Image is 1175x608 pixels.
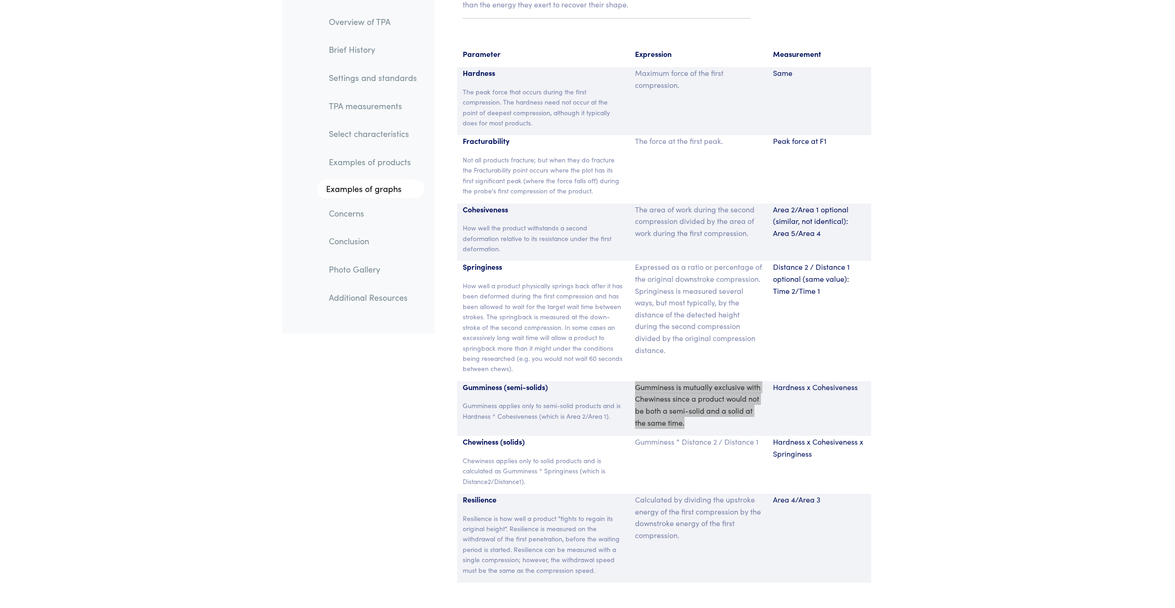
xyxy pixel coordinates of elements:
[773,261,866,297] p: Distance 2 / Distance 1 optional (same value): Time 2/Time 1
[773,135,866,147] p: Peak force at F1
[635,204,762,239] p: The area of work during the second compression divided by the area of work during the first compr...
[321,11,424,32] a: Overview of TPA
[463,261,624,273] p: Springiness
[463,400,624,421] p: Gumminess applies only to semi-solid products and is Hardness * Cohesiveness (which is Area 2/Are...
[463,223,624,254] p: How well the product withstands a second deformation relative to its resistance under the first d...
[321,39,424,61] a: Brief History
[773,48,866,60] p: Measurement
[635,381,762,428] p: Gumminess is mutually exclusive with Chewiness since a product would not be both a semi-solid and...
[463,280,624,374] p: How well a product physically springs back after it has been deformed during the first compressio...
[635,436,762,448] p: Gumminess * Distance 2 / Distance 1
[321,124,424,145] a: Select characteristics
[321,95,424,117] a: TPA measurements
[463,381,624,393] p: Gumminess (semi-solids)
[635,48,762,60] p: Expression
[463,494,624,506] p: Resilience
[463,155,624,196] p: Not all products fracture; but when they do fracture the Fracturability point occurs where the pl...
[635,135,762,147] p: The force at the first peak.
[773,67,866,79] p: Same
[463,67,624,79] p: Hardness
[463,436,624,448] p: Chewiness (solids)
[463,48,624,60] p: Parameter
[773,436,866,459] p: Hardness x Cohesiveness x Springiness
[635,261,762,356] p: Expressed as a ratio or percentage of the original downstroke compression. Springiness is measure...
[321,152,424,173] a: Examples of products
[773,381,866,393] p: Hardness x Cohesiveness
[773,494,866,506] p: Area 4/Area 3
[321,287,424,308] a: Additional Resources
[321,231,424,252] a: Conclusion
[463,135,624,147] p: Fracturability
[321,259,424,280] a: Photo Gallery
[773,204,866,239] p: Area 2/Area 1 optional (similar, not identical): Area 5/Area 4
[635,494,762,541] p: Calculated by dividing the upstroke energy of the first compression by the downstroke energy of t...
[317,180,424,198] a: Examples of graphs
[321,67,424,88] a: Settings and standards
[463,87,624,128] p: The peak force that occurs during the first compression. The hardness need not occur at the point...
[321,203,424,224] a: Concerns
[463,455,624,486] p: Chewiness applies only to solid products and is calculated as Gumminess * Springiness (which is D...
[463,204,624,216] p: Cohesiveness
[463,513,624,575] p: Resilience is how well a product "fights to regain its original height". Resilience is measured o...
[635,67,762,91] p: Maximum force of the first compression.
